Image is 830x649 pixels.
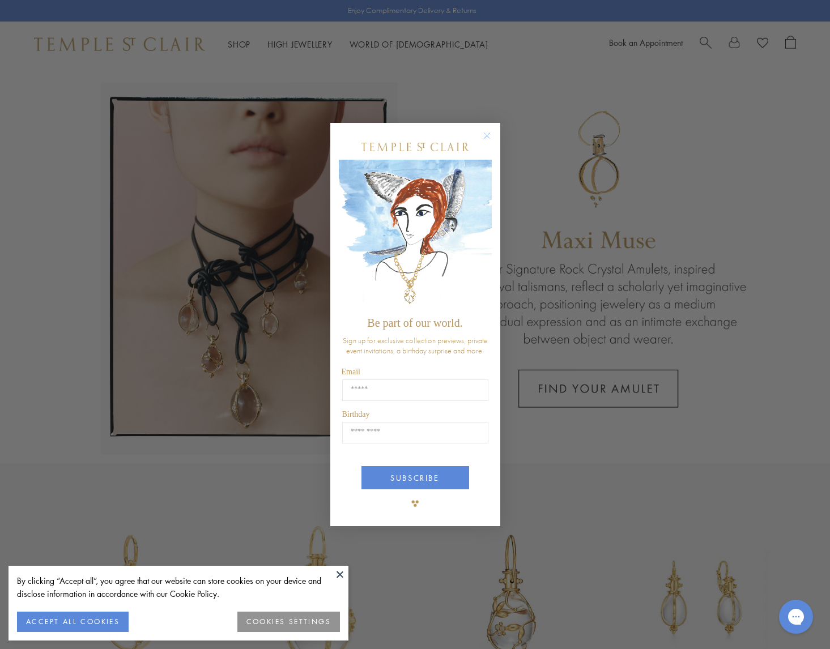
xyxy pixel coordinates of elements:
div: By clicking “Accept all”, you agree that our website can store cookies on your device and disclos... [17,574,340,600]
button: Close dialog [486,134,500,148]
button: COOKIES SETTINGS [237,612,340,632]
span: Birthday [342,410,370,419]
input: Email [342,379,488,401]
img: TSC [404,492,427,515]
span: Sign up for exclusive collection previews, private event invitations, a birthday surprise and more. [343,335,488,356]
span: Email [342,368,360,376]
button: ACCEPT ALL COOKIES [17,612,129,632]
span: Be part of our world. [367,317,462,329]
button: SUBSCRIBE [361,466,469,489]
img: c4a9eb12-d91a-4d4a-8ee0-386386f4f338.jpeg [339,160,492,311]
iframe: Gorgias live chat messenger [773,596,819,638]
img: Temple St. Clair [361,143,469,151]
